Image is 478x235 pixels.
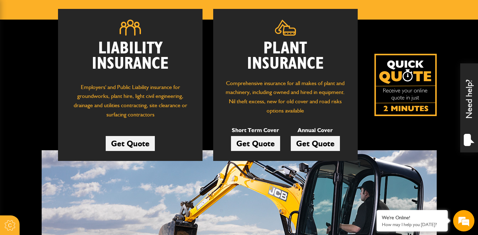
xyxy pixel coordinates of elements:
[9,129,130,177] textarea: Type your message and hit 'Enter'
[382,222,442,227] p: How may I help you today?
[224,41,347,72] h2: Plant Insurance
[9,66,130,82] input: Enter your last name
[460,63,478,152] div: Need help?
[97,183,129,193] em: Start Chat
[117,4,134,21] div: Minimize live chat window
[9,87,130,103] input: Enter your email address
[37,40,120,49] div: Chat with us now
[12,40,30,49] img: d_20077148190_company_1631870298795_20077148190
[69,41,192,75] h2: Liability Insurance
[69,83,192,123] p: Employers' and Public Liability insurance for groundworks, plant hire, light civil engineering, d...
[224,79,347,115] p: Comprehensive insurance for all makes of plant and machinery, including owned and hired in equipm...
[231,136,280,151] a: Get Quote
[106,136,155,151] a: Get Quote
[374,54,437,116] img: Quick Quote
[291,136,340,151] a: Get Quote
[231,126,280,135] p: Short Term Cover
[291,126,340,135] p: Annual Cover
[374,54,437,116] a: Get your insurance quote isn just 2-minutes
[382,215,442,221] div: We're Online!
[9,108,130,124] input: Enter your phone number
